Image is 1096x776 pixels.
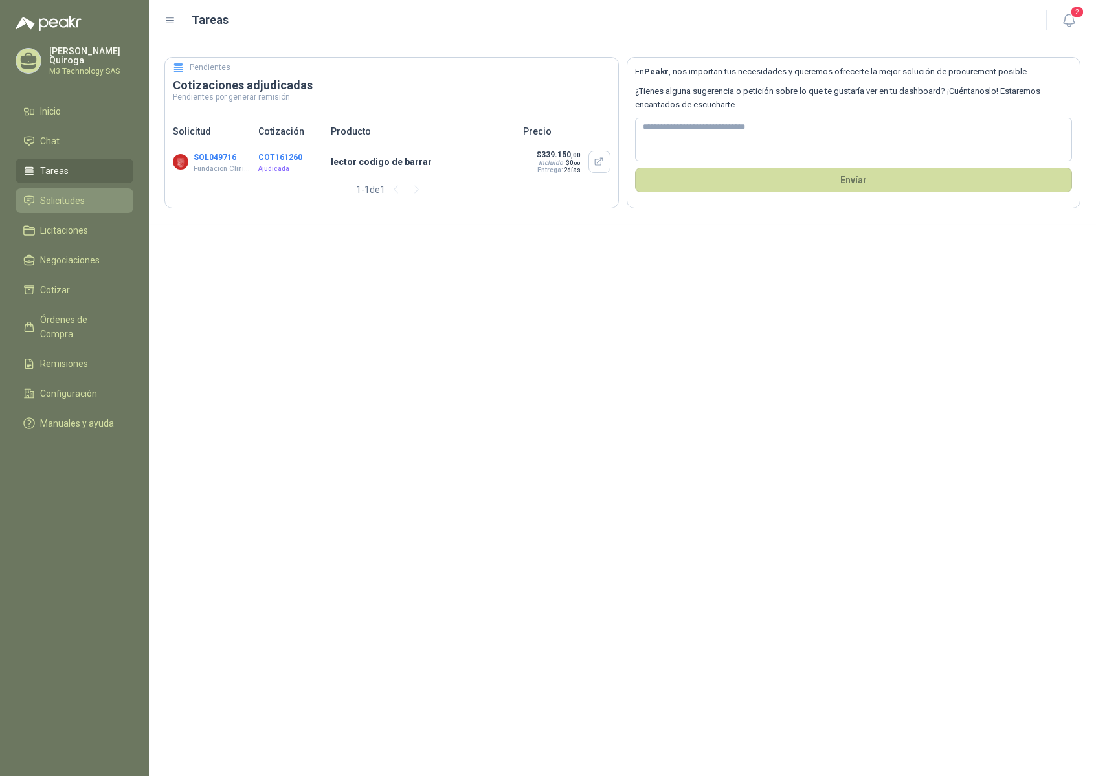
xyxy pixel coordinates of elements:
p: lector codigo de barrar [331,155,515,169]
img: Company Logo [173,154,188,170]
p: Entrega: [536,166,581,173]
a: Negociaciones [16,248,133,272]
span: $ [566,159,581,166]
span: Cotizar [40,283,70,297]
span: Manuales y ayuda [40,416,114,430]
span: Configuración [40,386,97,401]
a: Tareas [16,159,133,183]
p: M3 Technology SAS [49,67,133,75]
button: COT161260 [258,153,302,162]
h1: Tareas [192,11,229,29]
p: $ [536,150,581,159]
h3: Cotizaciones adjudicadas [173,78,610,93]
p: Pendientes por generar remisión [173,93,610,101]
span: ,00 [574,161,581,166]
p: Precio [523,124,610,139]
img: Logo peakr [16,16,82,31]
a: Cotizar [16,278,133,302]
span: Tareas [40,164,69,178]
span: Licitaciones [40,223,88,238]
a: Órdenes de Compra [16,307,133,346]
span: Solicitudes [40,194,85,208]
p: En , nos importan tus necesidades y queremos ofrecerte la mejor solución de procurement posible. [635,65,1073,78]
span: 2 días [563,166,581,173]
span: 339.150 [541,150,581,159]
a: Inicio [16,99,133,124]
span: Órdenes de Compra [40,313,121,341]
div: 1 - 1 de 1 [356,179,427,200]
p: Solicitud [173,124,251,139]
p: ¿Tienes alguna sugerencia o petición sobre lo que te gustaría ver en tu dashboard? ¡Cuéntanoslo! ... [635,85,1073,111]
p: Ajudicada [258,164,323,174]
p: Fundación Clínica Shaio [194,164,252,174]
div: Incluido [539,159,563,166]
span: ,00 [571,151,581,159]
a: Licitaciones [16,218,133,243]
span: Negociaciones [40,253,100,267]
a: Manuales y ayuda [16,411,133,436]
p: [PERSON_NAME] Quiroga [49,47,133,65]
span: 0 [570,159,581,166]
p: Producto [331,124,515,139]
h5: Pendientes [190,61,230,74]
a: Chat [16,129,133,153]
b: Peakr [644,67,669,76]
span: Chat [40,134,60,148]
a: Configuración [16,381,133,406]
button: Envíar [635,168,1073,192]
span: 2 [1070,6,1084,18]
p: Cotización [258,124,323,139]
a: Remisiones [16,351,133,376]
button: SOL049716 [194,153,236,162]
button: 2 [1057,9,1080,32]
span: Remisiones [40,357,88,371]
span: Inicio [40,104,61,118]
a: Solicitudes [16,188,133,213]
